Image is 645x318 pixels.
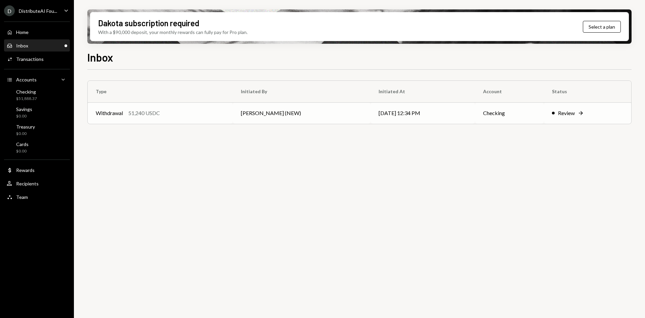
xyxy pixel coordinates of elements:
[4,191,70,203] a: Team
[88,81,233,102] th: Type
[98,17,199,29] div: Dakota subscription required
[4,104,70,120] a: Savings$0.00
[16,29,29,35] div: Home
[233,102,371,124] td: [PERSON_NAME] (NEW)
[371,81,475,102] th: Initiated At
[16,89,37,95] div: Checking
[583,21,621,33] button: Select a plan
[16,181,39,186] div: Recipients
[96,109,123,117] div: Withdrawal
[16,43,28,48] div: Inbox
[98,29,248,36] div: With a $90,000 deposit, your monthly rewards can fully pay for Pro plan.
[16,96,37,102] div: $51,888.37
[19,8,57,14] div: DistributeAI Fou...
[4,5,15,16] div: D
[16,124,35,130] div: Treasury
[16,141,29,147] div: Cards
[4,26,70,38] a: Home
[16,131,35,137] div: $0.00
[233,81,371,102] th: Initiated By
[16,148,29,154] div: $0.00
[16,56,44,62] div: Transactions
[544,81,631,102] th: Status
[4,177,70,189] a: Recipients
[87,50,113,64] h1: Inbox
[371,102,475,124] td: [DATE] 12:34 PM
[16,194,28,200] div: Team
[4,164,70,176] a: Rewards
[16,77,37,82] div: Accounts
[4,122,70,138] a: Treasury$0.00
[475,102,544,124] td: Checking
[16,167,35,173] div: Rewards
[16,113,32,119] div: $0.00
[4,87,70,103] a: Checking$51,888.37
[4,39,70,51] a: Inbox
[558,109,575,117] div: Review
[128,109,160,117] div: 51,240 USDC
[16,106,32,112] div: Savings
[4,73,70,85] a: Accounts
[4,53,70,65] a: Transactions
[475,81,544,102] th: Account
[4,139,70,155] a: Cards$0.00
